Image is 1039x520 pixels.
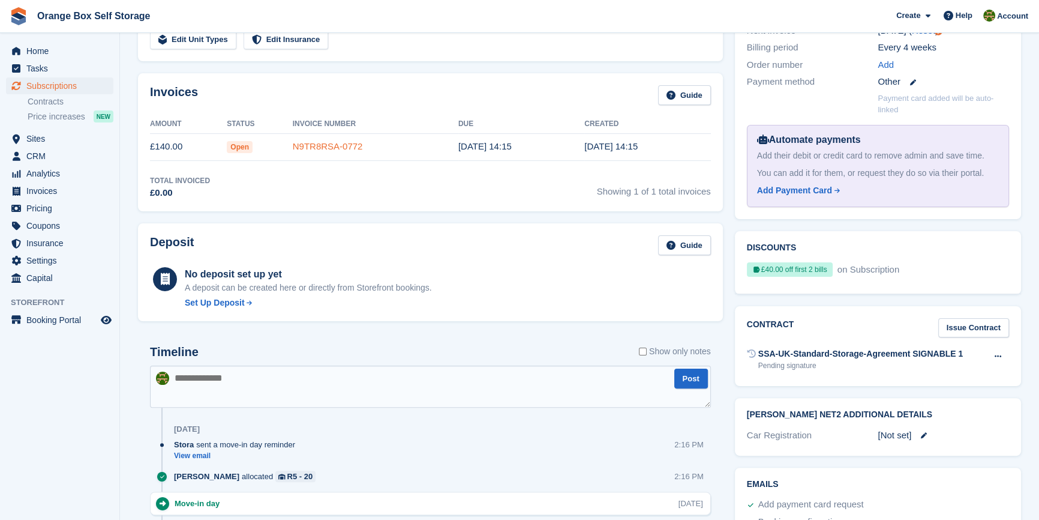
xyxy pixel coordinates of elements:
div: Car Registration [747,429,878,443]
div: You can add it for them, or request they do so via their portal. [757,167,999,180]
th: Status [227,115,292,134]
a: menu [6,200,113,217]
div: Add payment card request [758,498,864,512]
span: Showing 1 of 1 total invoices [597,175,711,200]
a: Contracts [28,96,113,107]
div: Add their debit or credit card to remove admin and save time. [757,150,999,162]
a: Guide [658,85,711,105]
span: Open [227,141,253,153]
td: £140.00 [150,133,227,160]
span: on Subscription [835,264,899,274]
span: Insurance [26,235,98,252]
a: Guide [658,235,711,255]
span: [PERSON_NAME] [174,471,239,482]
div: [DATE] [678,498,703,509]
th: Invoice Number [293,115,458,134]
label: Show only notes [639,345,711,358]
div: Add Payment Card [757,184,832,197]
button: Post [674,369,708,388]
span: Storefront [11,297,119,309]
h2: Deposit [150,235,194,255]
a: menu [6,217,113,234]
div: £40.00 off first 2 bills [747,262,833,277]
div: Tooltip anchor [933,26,944,37]
span: Home [26,43,98,59]
span: Help [956,10,972,22]
a: Edit Unit Types [150,30,236,50]
time: 2025-10-07 13:15:29 UTC [584,141,638,151]
h2: Emails [747,480,1009,489]
span: Invoices [26,183,98,199]
a: menu [6,312,113,328]
h2: Contract [747,318,794,338]
div: Payment method [747,75,878,89]
a: Add [878,58,894,72]
a: N9TR8RSA-0772 [293,141,363,151]
a: Add Payment Card [757,184,994,197]
a: Set Up Deposit [185,297,432,309]
div: [Not set] [878,429,1009,443]
div: allocated [174,471,322,482]
span: Tasks [26,60,98,77]
h2: Discounts [747,243,1009,253]
div: No deposit set up yet [185,267,432,282]
span: Pricing [26,200,98,217]
a: menu [6,165,113,182]
a: menu [6,270,113,286]
div: [DATE] [174,425,200,434]
span: Stora [174,439,194,450]
img: Sarah [983,10,995,22]
span: Coupons [26,217,98,234]
div: Other [878,75,1009,89]
span: Capital [26,270,98,286]
a: Edit Insurance [244,30,329,50]
span: Settings [26,252,98,269]
div: Total Invoiced [150,175,210,186]
a: menu [6,60,113,77]
div: R5 - 20 [287,471,313,482]
th: Amount [150,115,227,134]
a: menu [6,130,113,147]
div: Billing period [747,41,878,55]
a: Preview store [99,313,113,327]
span: Subscriptions [26,77,98,94]
a: Issue Contract [938,318,1009,338]
img: Sarah [156,372,169,385]
input: Show only notes [639,345,647,358]
a: menu [6,77,113,94]
div: 2:16 PM [674,471,703,482]
div: Set Up Deposit [185,297,245,309]
div: NEW [94,110,113,122]
div: Every 4 weeks [878,41,1009,55]
span: Account [997,10,1028,22]
a: Orange Box Self Storage [32,6,155,26]
span: Booking Portal [26,312,98,328]
div: Automate payments [757,133,999,147]
a: R5 - 20 [275,471,316,482]
a: menu [6,43,113,59]
a: menu [6,235,113,252]
time: 2025-10-08 13:15:28 UTC [458,141,512,151]
div: Move-in day [175,498,226,509]
th: Due [458,115,584,134]
div: SSA-UK-Standard-Storage-Agreement SIGNABLE 1 [758,348,963,360]
div: £0.00 [150,186,210,200]
img: stora-icon-8386f47178a22dfd0bd8f6a31ec36ba5ce8667c1dd55bd0f319d3a0aa187defe.svg [10,7,28,25]
a: menu [6,183,113,199]
span: CRM [26,148,98,165]
th: Created [584,115,710,134]
a: View email [174,451,301,461]
h2: [PERSON_NAME] Net2 Additional Details [747,410,1009,420]
span: Price increases [28,111,85,122]
span: Create [896,10,920,22]
div: Pending signature [758,360,963,371]
a: menu [6,252,113,269]
div: Order number [747,58,878,72]
span: Sites [26,130,98,147]
span: Analytics [26,165,98,182]
h2: Timeline [150,345,199,359]
a: menu [6,148,113,165]
h2: Invoices [150,85,198,105]
p: Payment card added will be auto-linked [878,92,1009,116]
div: 2:16 PM [674,439,703,450]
